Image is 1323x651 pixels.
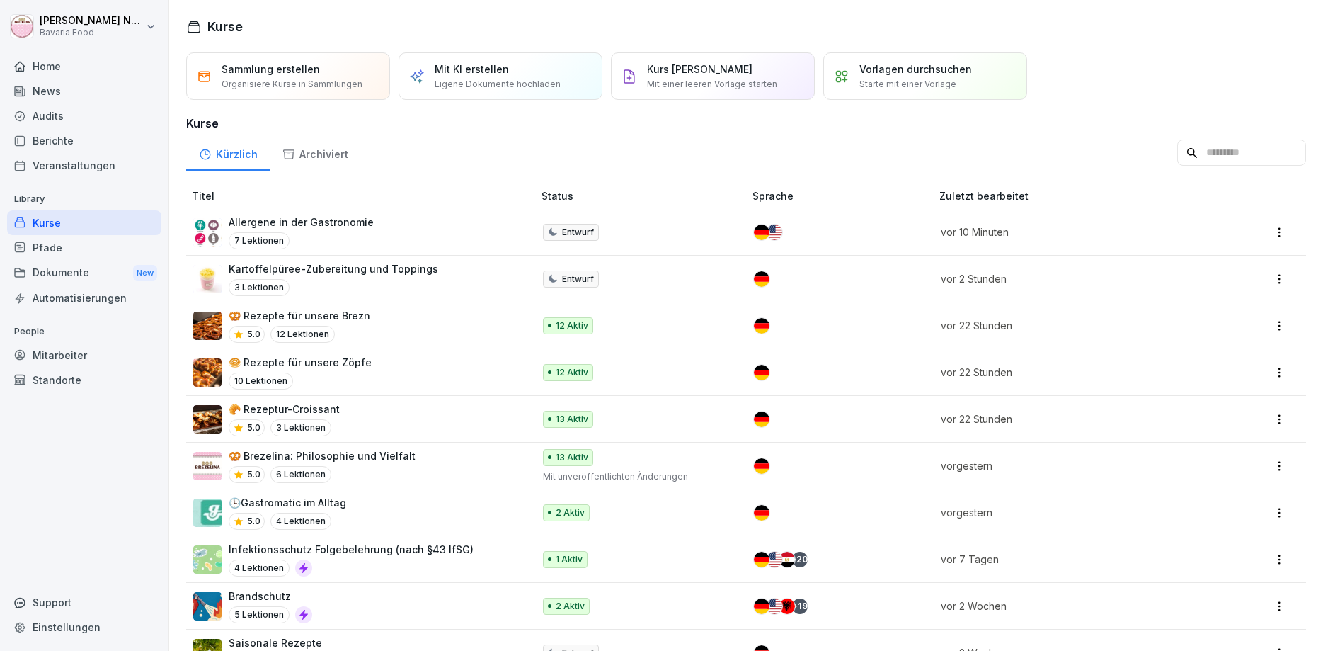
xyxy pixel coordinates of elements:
p: vorgestern [941,458,1195,473]
img: wi6qaxf14ni09ll6d10wcg5r.png [193,218,222,247]
p: Kartoffelpüree-Zubereitung und Toppings [229,261,438,276]
p: 10 Lektionen [229,373,293,390]
a: Kurse [7,210,161,235]
p: 13 Aktiv [556,413,588,426]
p: 5.0 [247,515,260,528]
p: vor 22 Stunden [941,365,1195,380]
img: de.svg [754,365,769,380]
p: 3 Lektionen [270,419,331,436]
p: Eigene Dokumente hochladen [435,78,561,91]
p: 12 Lektionen [270,326,335,343]
a: DokumenteNew [7,260,161,286]
p: 5.0 [247,468,260,481]
a: Mitarbeiter [7,343,161,368]
a: Archiviert [270,135,360,171]
a: Home [7,54,161,79]
p: Organisiere Kurse in Sammlungen [222,78,362,91]
img: de.svg [754,225,769,240]
img: zf1diywe2uika4nfqdkmjb3e.png [193,499,222,527]
img: de.svg [754,458,769,474]
img: b0iy7e1gfawqjs4nezxuanzk.png [193,592,222,621]
p: 🥐 Rezeptur-Croissant [229,402,340,417]
p: 12 Aktiv [556,319,588,332]
img: al.svg [779,599,795,614]
div: Kürzlich [186,135,270,171]
p: vor 22 Stunden [941,412,1195,426]
p: 5.0 [247,328,260,341]
h1: Kurse [207,17,243,36]
p: Kurs [PERSON_NAME] [647,62,752,77]
p: 4 Lektionen [270,513,331,530]
p: Saisonale Rezepte [229,635,322,650]
p: Infektionsschutz Folgebelehrung (nach §43 IfSG) [229,542,474,557]
p: Mit KI erstellen [435,62,509,77]
p: 🕒Gastromatic im Alltag [229,495,346,510]
p: Entwurf [562,226,594,239]
a: Veranstaltungen [7,153,161,178]
div: + 19 [792,599,808,614]
img: de.svg [754,552,769,567]
p: Status [542,188,747,203]
img: de.svg [754,599,769,614]
p: Titel [192,188,536,203]
p: 🥨 Rezepte für unsere Brezn [229,308,370,323]
p: vor 2 Stunden [941,271,1195,286]
p: Mit einer leeren Vorlage starten [647,78,777,91]
p: Library [7,188,161,210]
p: vor 22 Stunden [941,318,1195,333]
p: Mit unveröffentlichten Änderungen [543,470,730,483]
p: vor 2 Wochen [941,599,1195,613]
p: [PERSON_NAME] Neurohr [40,15,143,27]
p: vor 10 Minuten [941,225,1195,239]
p: 4 Lektionen [229,560,290,577]
img: uiwnpppfzomfnd70mlw8txee.png [193,405,222,434]
img: de.svg [754,505,769,521]
p: vor 7 Tagen [941,552,1195,567]
img: ur5kfpj4g1mhuir9rzgpc78h.png [193,265,222,293]
div: Support [7,590,161,615]
p: 7 Lektionen [229,232,290,249]
a: News [7,79,161,103]
a: Einstellungen [7,615,161,640]
img: de.svg [754,412,769,427]
img: tgff07aey9ahi6f4hltuk21p.png [193,545,222,574]
a: Standorte [7,368,161,392]
h3: Kurse [186,115,1306,132]
p: 12 Aktiv [556,366,588,379]
p: 🥨 Brezelina: Philosophie und Vielfalt [229,448,416,463]
a: Automatisierungen [7,285,161,310]
p: Bavaria Food [40,28,143,38]
p: Sprache [752,188,934,203]
a: Berichte [7,128,161,153]
p: 13 Aktiv [556,451,588,464]
p: Allergene in der Gastronomie [229,215,374,230]
p: 🥯 Rezepte für unsere Zöpfe [229,355,372,370]
a: Pfade [7,235,161,260]
a: Audits [7,103,161,128]
img: de.svg [754,318,769,334]
p: 2 Aktiv [556,506,585,519]
p: Brandschutz [229,589,312,604]
img: fkzffi32ddptk8ye5fwms4as.png [193,452,222,480]
img: g80a8fc6kexzniuu9it64ulf.png [193,358,222,387]
p: Sammlung erstellen [222,62,320,77]
img: eg.svg [779,552,795,567]
p: 5.0 [247,421,260,434]
div: New [133,265,157,281]
p: Entwurf [562,273,594,285]
img: wxm90gn7bi8v0z1otajcw90g.png [193,312,222,340]
p: 3 Lektionen [229,279,290,296]
p: 5 Lektionen [229,606,290,623]
p: 1 Aktiv [556,553,583,566]
p: People [7,320,161,343]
